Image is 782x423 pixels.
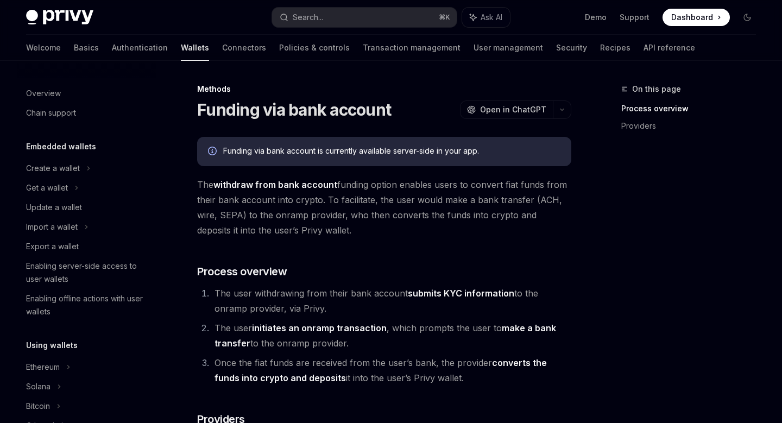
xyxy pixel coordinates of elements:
div: Bitcoin [26,400,50,413]
span: The funding option enables users to convert fiat funds from their bank account into crypto. To fa... [197,177,571,238]
span: ⌘ K [439,13,450,22]
a: Enabling server-side access to user wallets [17,256,156,289]
div: Export a wallet [26,240,79,253]
div: Enabling offline actions with user wallets [26,292,150,318]
a: User management [474,35,543,61]
a: Connectors [222,35,266,61]
button: Toggle dark mode [739,9,756,26]
a: Export a wallet [17,237,156,256]
h5: Embedded wallets [26,140,96,153]
div: Ethereum [26,361,60,374]
a: Basics [74,35,99,61]
a: Transaction management [363,35,461,61]
li: The user , which prompts the user to to the onramp provider. [211,320,571,351]
div: Solana [26,380,51,393]
div: Search... [293,11,323,24]
a: Policies & controls [279,35,350,61]
div: Funding via bank account is currently available server-side in your app. [223,146,560,157]
img: dark logo [26,10,93,25]
div: Update a wallet [26,201,82,214]
div: Overview [26,87,61,100]
a: Update a wallet [17,198,156,217]
div: Chain support [26,106,76,119]
a: Authentication [112,35,168,61]
a: API reference [644,35,695,61]
a: Overview [17,84,156,103]
a: Support [620,12,649,23]
span: On this page [632,83,681,96]
li: The user withdrawing from their bank account to the onramp provider, via Privy. [211,286,571,316]
li: Once the fiat funds are received from the user’s bank, the provider it into the user’s Privy wallet. [211,355,571,386]
a: Process overview [621,100,765,117]
strong: submits KYC information [408,288,514,299]
a: Security [556,35,587,61]
h5: Using wallets [26,339,78,352]
button: Ask AI [462,8,510,27]
svg: Info [208,147,219,157]
span: Process overview [197,264,287,279]
button: Search...⌘K [272,8,456,27]
span: Ask AI [481,12,502,23]
button: Open in ChatGPT [460,100,553,119]
a: Enabling offline actions with user wallets [17,289,156,321]
h1: Funding via bank account [197,100,391,119]
span: Open in ChatGPT [480,104,546,115]
a: Dashboard [663,9,730,26]
span: Dashboard [671,12,713,23]
div: Get a wallet [26,181,68,194]
div: Enabling server-side access to user wallets [26,260,150,286]
a: Wallets [181,35,209,61]
a: Welcome [26,35,61,61]
a: Demo [585,12,607,23]
a: Recipes [600,35,630,61]
strong: initiates an onramp transaction [252,323,387,333]
a: Providers [621,117,765,135]
a: Chain support [17,103,156,123]
strong: withdraw from bank account [213,179,337,190]
div: Methods [197,84,571,94]
div: Create a wallet [26,162,80,175]
div: Import a wallet [26,220,78,233]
